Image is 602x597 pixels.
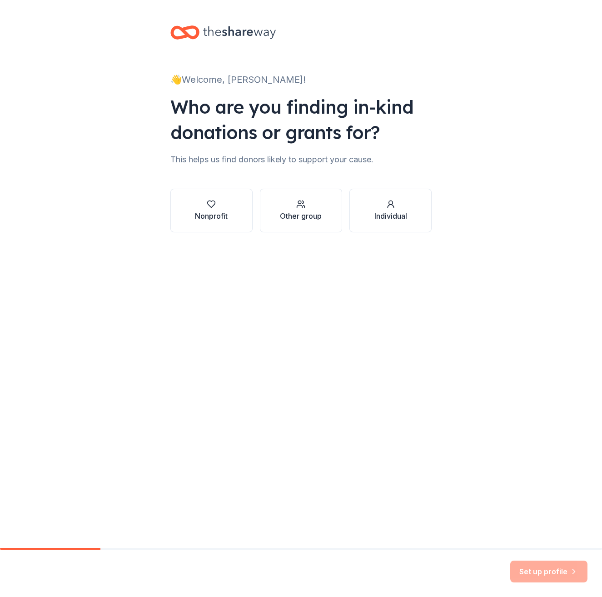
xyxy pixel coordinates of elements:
div: This helps us find donors likely to support your cause. [170,152,432,167]
button: Nonprofit [170,189,253,232]
div: Nonprofit [195,211,228,221]
button: Individual [349,189,432,232]
div: Individual [374,211,407,221]
button: Other group [260,189,342,232]
div: 👋 Welcome, [PERSON_NAME]! [170,72,432,87]
div: Other group [280,211,322,221]
div: Who are you finding in-kind donations or grants for? [170,94,432,145]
